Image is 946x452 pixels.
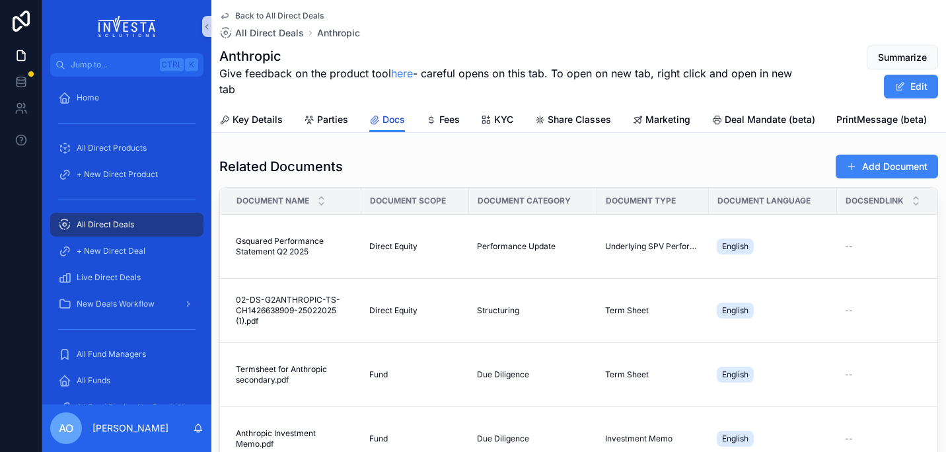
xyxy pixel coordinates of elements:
[92,422,168,435] p: [PERSON_NAME]
[160,58,184,71] span: Ctrl
[439,113,460,126] span: Fees
[605,241,701,252] a: Underlying SPV Performance Update
[845,433,853,444] span: --
[219,11,324,21] a: Back to All Direct Deals
[845,305,937,316] a: --
[605,433,673,444] span: Investment Memo
[59,420,73,436] span: AO
[236,196,309,206] span: Document Name
[717,428,829,449] a: English
[369,108,405,133] a: Docs
[605,369,701,380] a: Term Sheet
[236,364,353,385] a: Termsheet for Anthropic secondary.pdf
[50,369,203,393] a: All Funds
[369,433,461,444] a: Fund
[71,59,155,70] span: Jump to...
[369,241,461,252] a: Direct Equity
[845,305,853,316] span: --
[477,433,589,444] a: Due Diligence
[884,75,938,98] button: Edit
[369,369,461,380] a: Fund
[605,305,701,316] a: Term Sheet
[50,395,203,419] a: All Fund Deals - Not Ready Yet
[605,369,649,380] span: Term Sheet
[77,93,99,103] span: Home
[711,108,815,134] a: Deal Mandate (beta)
[481,108,513,134] a: KYC
[845,369,937,380] a: --
[77,402,190,412] span: All Fund Deals - Not Ready Yet
[50,213,203,237] a: All Direct Deals
[836,155,938,178] button: Add Document
[42,77,211,404] div: scrollable content
[77,349,146,359] span: All Fund Managers
[717,236,829,257] a: English
[722,369,748,380] span: English
[717,300,829,321] a: English
[605,433,701,444] a: Investment Memo
[77,299,155,309] span: New Deals Workflow
[236,295,353,326] span: 02-DS-G2ANTHROPIC-TS-CH1426638909-25022025 (1).pdf
[878,51,927,64] span: Summarize
[478,196,571,206] span: Document Category
[50,239,203,263] a: + New Direct Deal
[722,241,748,252] span: English
[77,169,158,180] span: + New Direct Product
[219,157,343,176] h1: Related Documents
[845,433,937,444] a: --
[186,59,197,70] span: K
[369,369,388,380] span: Fund
[477,305,589,316] a: Structuring
[304,108,348,134] a: Parties
[722,305,748,316] span: English
[845,369,853,380] span: --
[845,241,937,252] a: --
[77,219,134,230] span: All Direct Deals
[382,113,405,126] span: Docs
[717,196,811,206] span: Document Language
[50,86,203,110] a: Home
[50,266,203,289] a: Live Direct Deals
[867,46,938,69] button: Summarize
[722,433,748,444] span: English
[477,369,529,380] span: Due Diligence
[50,136,203,160] a: All Direct Products
[219,65,799,97] span: Give feedback on the product tool - careful opens on this tab. To open on new tab, right click an...
[725,113,815,126] span: Deal Mandate (beta)
[77,143,147,153] span: All Direct Products
[236,236,353,257] a: Gsquared Performance Statement Q2 2025
[369,241,418,252] span: Direct Equity
[317,26,360,40] span: Anthropic
[845,241,853,252] span: --
[846,196,904,206] span: DocSendLink
[235,26,304,40] span: All Direct Deals
[548,113,611,126] span: Share Classes
[717,364,829,385] a: English
[632,108,690,134] a: Marketing
[494,113,513,126] span: KYC
[605,305,649,316] span: Term Sheet
[98,16,156,37] img: App logo
[477,369,589,380] a: Due Diligence
[50,292,203,316] a: New Deals Workflow
[369,433,388,444] span: Fund
[236,428,353,449] a: Anthropic Investment Memo.pdf
[77,246,145,256] span: + New Direct Deal
[477,305,519,316] span: Structuring
[370,196,446,206] span: Document Scope
[50,163,203,186] a: + New Direct Product
[50,53,203,77] button: Jump to...CtrlK
[369,305,418,316] span: Direct Equity
[477,241,556,252] span: Performance Update
[317,113,348,126] span: Parties
[645,113,690,126] span: Marketing
[477,241,589,252] a: Performance Update
[391,67,413,80] a: here
[219,47,799,65] h1: Anthropic
[426,108,460,134] a: Fees
[77,272,141,283] span: Live Direct Deals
